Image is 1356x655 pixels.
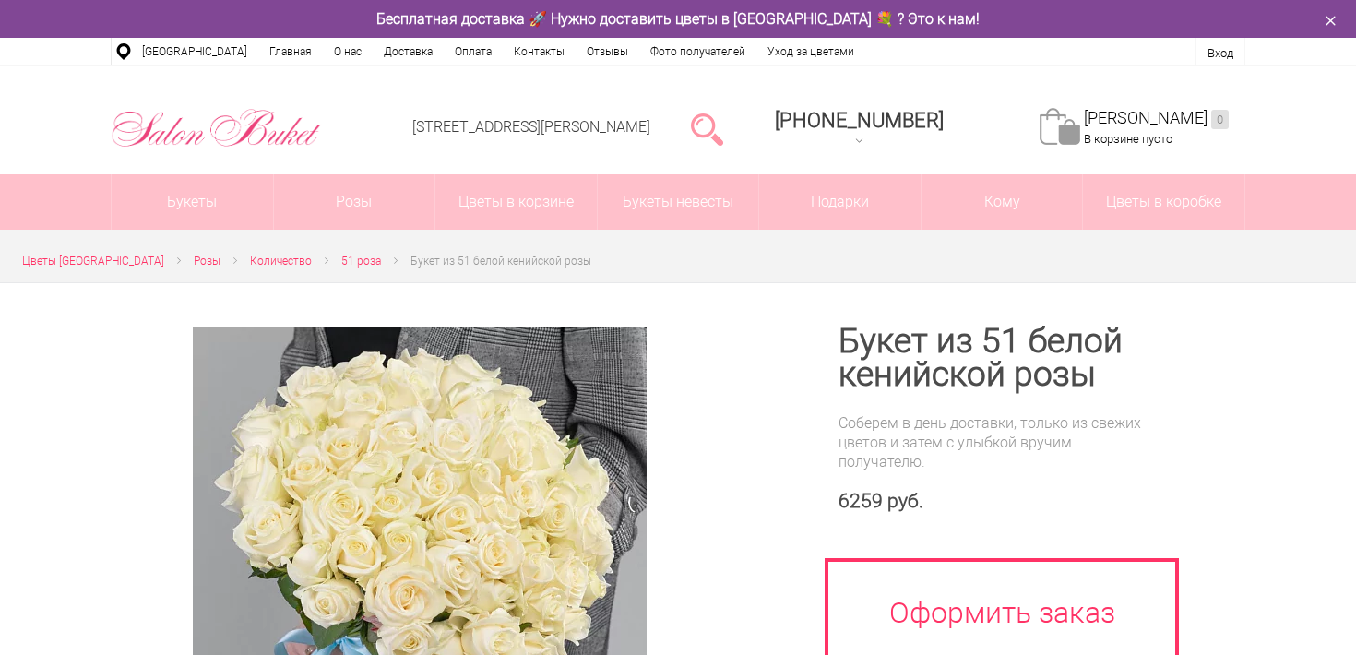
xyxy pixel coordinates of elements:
[756,38,865,65] a: Уход за цветами
[1084,132,1172,146] span: В корзине пусто
[274,174,435,230] a: Розы
[435,174,597,230] a: Цветы в корзине
[194,255,220,268] span: Розы
[1211,110,1229,129] ins: 0
[775,109,944,132] div: [PHONE_NUMBER]
[839,490,1157,513] div: 6259 руб.
[341,255,381,268] span: 51 роза
[250,255,312,268] span: Количество
[922,174,1083,230] span: Кому
[111,104,322,152] img: Цветы Нижний Новгород
[639,38,756,65] a: Фото получателей
[97,9,1259,29] div: Бесплатная доставка 🚀 Нужно доставить цветы в [GEOGRAPHIC_DATA] 💐 ? Это к нам!
[341,252,381,271] a: 51 роза
[410,255,591,268] span: Букет из 51 белой кенийской розы
[839,413,1157,471] div: Соберем в день доставки, только из свежих цветов и затем с улыбкой вручим получателю.
[444,38,503,65] a: Оплата
[194,252,220,271] a: Розы
[839,325,1157,391] h1: Букет из 51 белой кенийской розы
[764,102,955,155] a: [PHONE_NUMBER]
[503,38,576,65] a: Контакты
[576,38,639,65] a: Отзывы
[412,118,650,136] a: [STREET_ADDRESS][PERSON_NAME]
[131,38,258,65] a: [GEOGRAPHIC_DATA]
[759,174,921,230] a: Подарки
[22,255,164,268] span: Цветы [GEOGRAPHIC_DATA]
[598,174,759,230] a: Букеты невесты
[323,38,373,65] a: О нас
[250,252,312,271] a: Количество
[112,174,273,230] a: Букеты
[1083,174,1244,230] a: Цветы в коробке
[258,38,323,65] a: Главная
[373,38,444,65] a: Доставка
[1207,46,1233,60] a: Вход
[22,252,164,271] a: Цветы [GEOGRAPHIC_DATA]
[1084,108,1229,129] a: [PERSON_NAME]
